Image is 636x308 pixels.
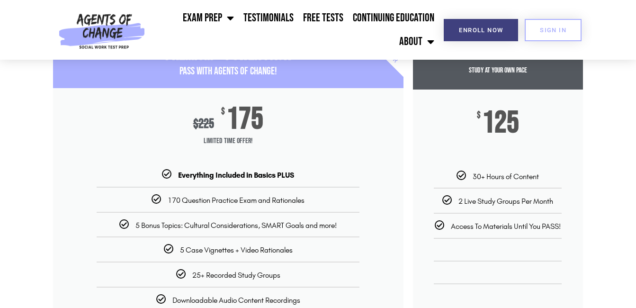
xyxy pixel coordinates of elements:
a: About [394,30,439,54]
span: Study at your Own Pace [469,66,527,75]
span: $ [221,107,225,117]
span: SIGN IN [540,27,566,33]
a: Enroll Now [444,19,518,41]
a: Exam Prep [178,6,239,30]
span: 170 Question Practice Exam and Rationales [168,196,305,205]
span: 30+ Hours of Content [473,172,539,181]
span: 2 Live Study Groups Per Month [458,197,553,206]
span: 5 Case Vignettes + Video Rationales [180,245,293,254]
span: $ [477,111,481,120]
nav: Menu [149,6,439,54]
span: 25+ Recorded Study Groups [192,271,280,280]
span: Enroll Now [459,27,503,33]
span: Downloadable Audio Content Recordings [172,296,300,305]
span: $ [193,116,198,132]
a: Free Tests [298,6,348,30]
span: 125 [482,111,519,136]
div: 225 [193,116,214,132]
span: 5 Bonus Topics: Cultural Considerations, SMART Goals and more! [135,221,337,230]
span: Limited Time Offer! [53,132,403,151]
b: Everything Included in Basics PLUS [178,171,294,180]
span: PASS with AGENTS OF CHANGE! [179,65,277,78]
span: 175 [226,107,263,132]
span: Access To Materials Until You PASS! [451,222,561,231]
a: Testimonials [239,6,298,30]
a: Continuing Education [348,6,439,30]
a: SIGN IN [525,19,582,41]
